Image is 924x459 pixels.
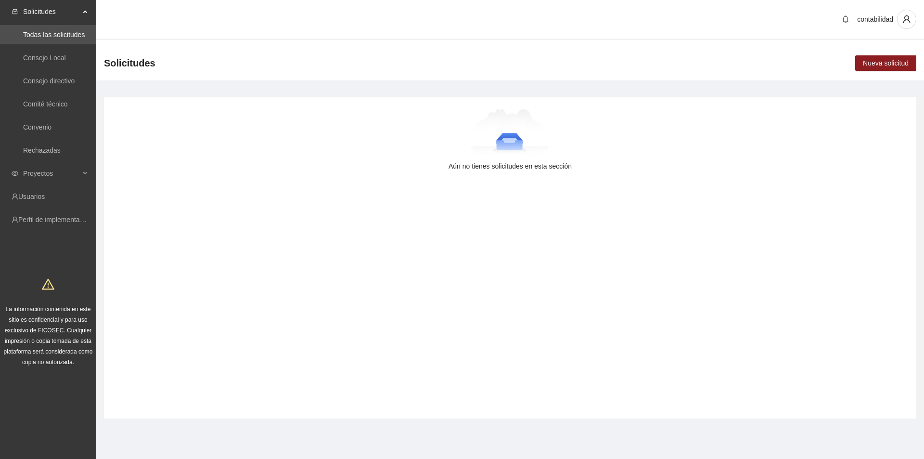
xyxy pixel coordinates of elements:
span: inbox [12,8,18,15]
button: Nueva solicitud [855,55,916,71]
span: contabilidad [857,15,893,23]
div: Aún no tienes solicitudes en esta sección [119,161,901,171]
span: Solicitudes [104,55,155,71]
button: user [897,10,916,29]
span: Nueva solicitud [863,58,909,68]
a: Convenio [23,123,51,131]
span: user [898,15,916,24]
a: Comité técnico [23,100,68,108]
span: La información contenida en este sitio es confidencial y para uso exclusivo de FICOSEC. Cualquier... [4,306,93,366]
span: eye [12,170,18,177]
a: Consejo directivo [23,77,75,85]
span: Proyectos [23,164,80,183]
a: Usuarios [18,193,45,200]
a: Consejo Local [23,54,66,62]
a: Todas las solicitudes [23,31,85,39]
img: Aún no tienes solicitudes en esta sección [471,109,550,157]
a: Rechazadas [23,146,61,154]
button: bell [838,12,853,27]
span: bell [838,15,853,23]
span: warning [42,278,54,290]
a: Perfil de implementadora [18,216,93,223]
span: Solicitudes [23,2,80,21]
